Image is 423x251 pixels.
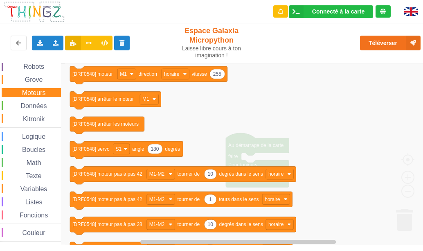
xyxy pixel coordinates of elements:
text: M1-M2 [149,222,165,227]
text: degrés dans le sens [219,171,263,177]
text: tourner de [177,197,200,202]
text: degrés [165,146,180,152]
text: 255 [213,71,221,77]
text: horaire [268,222,284,227]
text: horaire [265,197,280,202]
text: 1 [209,197,212,202]
text: tourner de [177,222,200,227]
text: M1-M2 [149,197,165,202]
span: Texte [25,172,43,179]
span: Listes [24,199,44,206]
span: Boucles [21,146,47,153]
span: Variables [19,185,49,192]
text: M1-M2 [149,171,165,177]
text: [DRF0548] moteur pas à pas 28 [72,222,142,227]
text: degrés dans le sens [219,222,263,227]
text: direction [139,71,157,77]
text: 10 [207,171,213,177]
div: Tu es connecté au serveur de création de Thingz [376,5,391,18]
text: [DRF0548] arrêter les moteurs [72,121,139,127]
text: M1 [142,96,149,102]
text: horaire [164,71,180,77]
span: Grove [24,76,44,83]
text: angle [132,146,144,152]
button: Téléverser [360,36,421,50]
span: Moteurs [21,89,47,96]
text: S1 [115,146,122,152]
text: [DRF0548] moteur pas à pas 42 [72,171,142,177]
text: 10 [207,222,213,227]
text: tourner de [177,171,200,177]
span: Fonctions [18,212,49,219]
img: thingz_logo.png [4,1,65,23]
span: Couleur [21,229,47,236]
img: gb.png [404,7,418,16]
text: tours dans le sens [219,197,259,202]
text: [DRF0548] arrêter le moteur [72,96,134,102]
text: horaire [268,171,284,177]
text: vitesse [191,71,207,77]
div: Laisse libre cours à ton imagination ! [177,45,246,59]
div: Espace Galaxia Micropython [177,26,246,59]
div: Ta base fonctionne bien ! [289,5,373,18]
span: Logique [21,133,47,140]
span: Math [25,159,43,166]
span: Robots [22,63,45,70]
div: Connecté à la carte [312,9,364,14]
text: [DRF0548] servo [72,146,110,152]
text: 180 [151,146,159,152]
span: Données [20,102,48,109]
text: [DRF0548] moteur [72,71,113,77]
span: Kitronik [22,115,46,122]
text: M1 [120,71,127,77]
text: [DRF0548] moteur pas à pas 42 [72,197,142,202]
